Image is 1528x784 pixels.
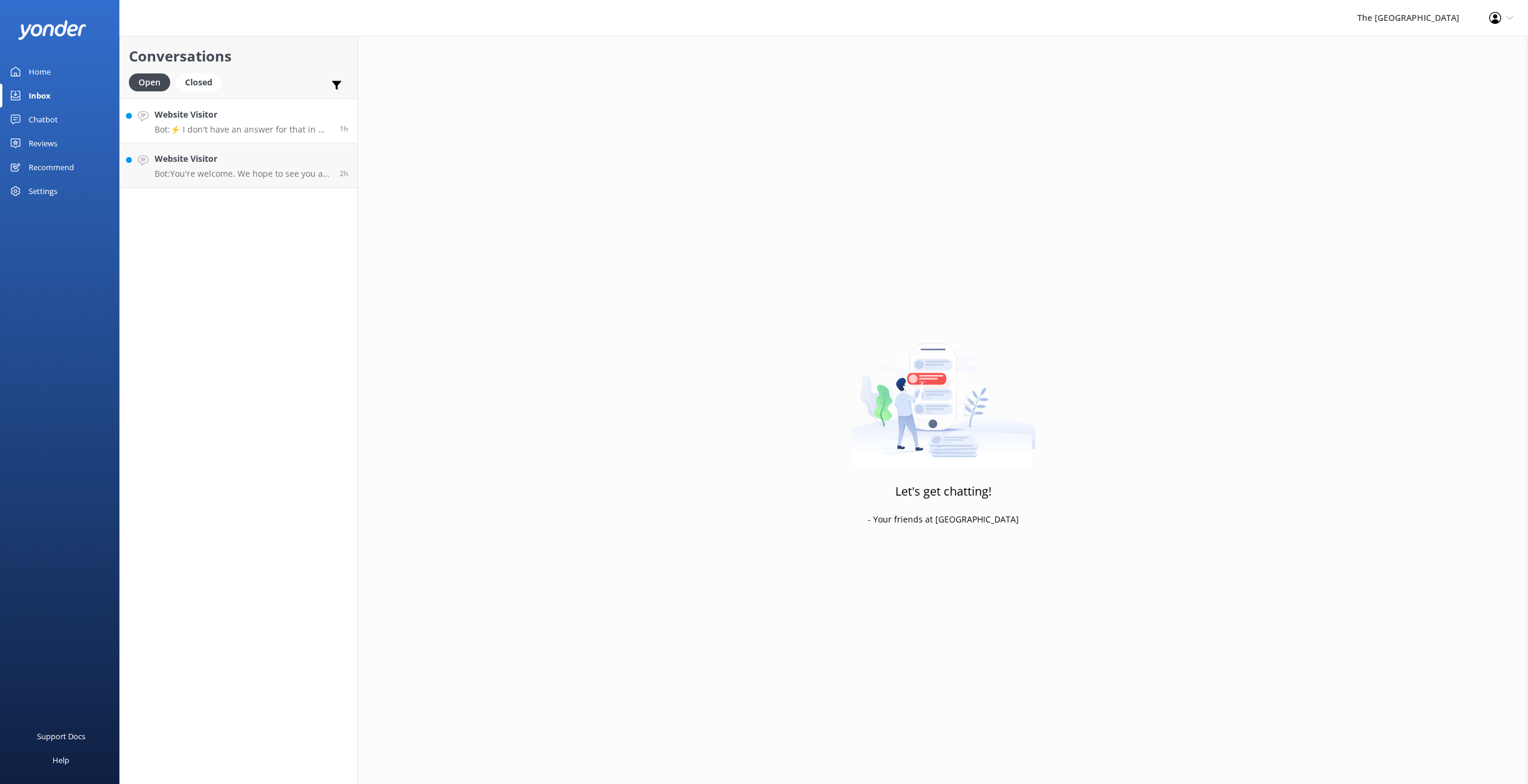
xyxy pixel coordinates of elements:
div: Settings [29,179,57,203]
img: artwork of a man stealing a conversation from at giant smartphone [851,318,1036,467]
div: Inbox [29,84,51,107]
a: Open [129,75,176,88]
div: Reviews [29,131,57,155]
h4: Website Visitor [155,108,331,121]
div: Recommend [29,155,74,179]
h4: Website Visitor [155,152,331,165]
div: Open [129,73,170,91]
h3: Let's get chatting! [895,482,991,501]
p: Bot: ⚡ I don't have an answer for that in my knowledge base. Please try and rephrase your questio... [155,124,331,135]
a: Website VisitorBot:⚡ I don't have an answer for that in my knowledge base. Please try and rephras... [120,99,358,143]
p: - Your friends at [GEOGRAPHIC_DATA] [868,513,1019,526]
div: Chatbot [29,107,58,131]
span: Oct 07 2025 01:39am (UTC -10:00) Pacific/Honolulu [340,168,349,179]
h2: Conversations [129,45,349,67]
p: Bot: You're welcome. We hope to see you at The [GEOGRAPHIC_DATA] soon! [155,168,331,179]
div: Support Docs [37,724,85,748]
div: Closed [176,73,221,91]
a: Closed [176,75,227,88]
div: Home [29,60,51,84]
div: Help [53,748,69,772]
a: Website VisitorBot:You're welcome. We hope to see you at The [GEOGRAPHIC_DATA] soon!2h [120,143,358,188]
img: yonder-white-logo.png [18,20,87,40]
span: Oct 07 2025 03:08am (UTC -10:00) Pacific/Honolulu [340,124,349,134]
